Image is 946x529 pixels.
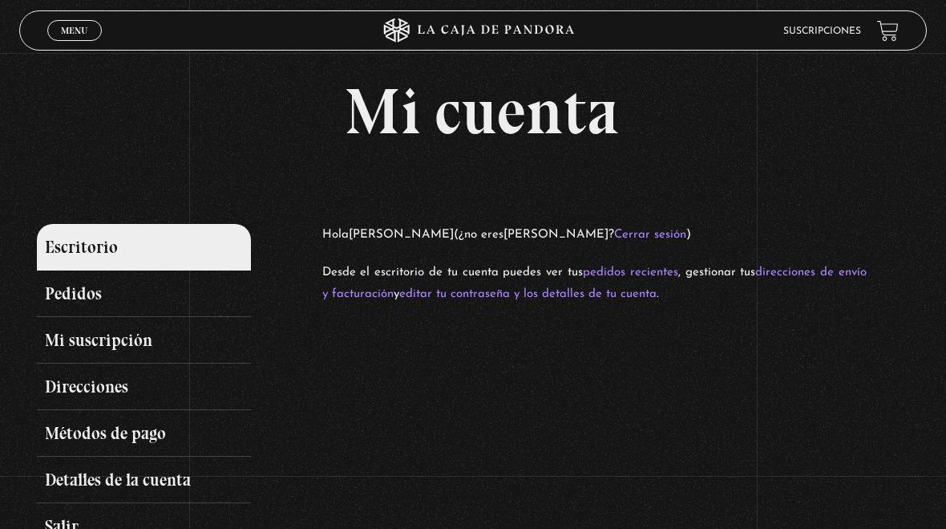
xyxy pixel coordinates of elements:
[37,224,250,271] a: Escritorio
[503,229,608,241] strong: [PERSON_NAME]
[583,267,678,279] a: pedidos recientes
[61,26,87,35] span: Menu
[37,271,250,317] a: Pedidos
[877,20,899,42] a: View your shopping cart
[37,457,250,503] a: Detalles de la cuenta
[37,79,927,144] h1: Mi cuenta
[349,229,454,241] strong: [PERSON_NAME]
[614,229,686,241] a: Cerrar sesión
[399,288,657,300] a: editar tu contraseña y los detalles de tu cuenta
[322,224,867,246] p: Hola (¿no eres ? )
[37,364,250,410] a: Direcciones
[56,39,94,51] span: Cerrar
[783,26,861,36] a: Suscripciones
[322,267,867,300] a: direcciones de envío y facturación
[37,317,250,364] a: Mi suscripción
[322,262,867,305] p: Desde el escritorio de tu cuenta puedes ver tus , gestionar tus y .
[37,410,250,457] a: Métodos de pago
